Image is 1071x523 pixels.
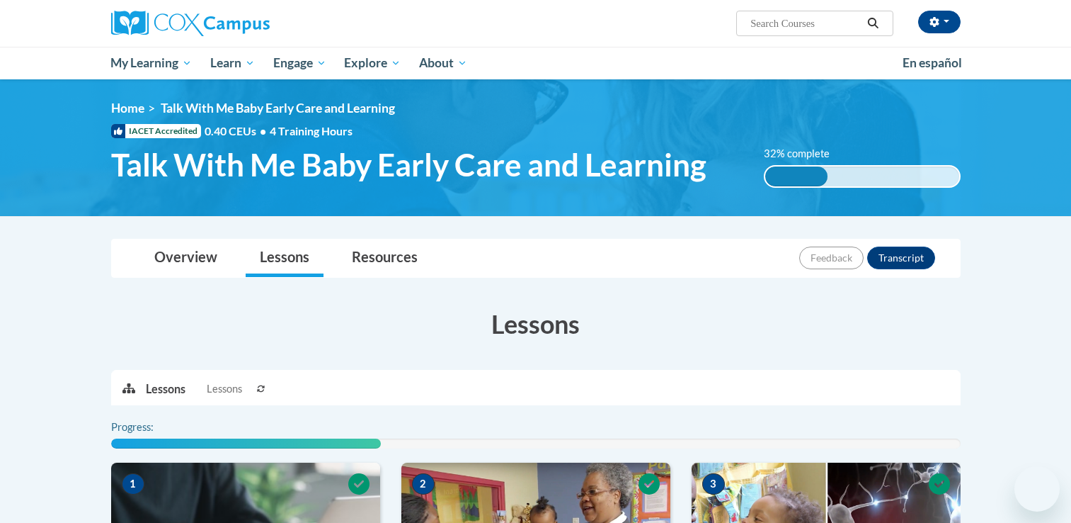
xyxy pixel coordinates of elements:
[111,101,144,116] a: Home
[273,55,326,72] span: Engage
[270,124,353,137] span: 4 Training Hours
[918,11,961,33] button: Account Settings
[102,47,202,79] a: My Learning
[246,240,323,277] a: Lessons
[201,47,264,79] a: Learn
[264,47,336,79] a: Engage
[344,55,401,72] span: Explore
[111,306,961,342] h3: Lessons
[260,124,266,137] span: •
[161,101,395,116] span: Talk With Me Baby Early Care and Learning
[210,55,255,72] span: Learn
[410,47,476,79] a: About
[749,15,862,32] input: Search Courses
[111,11,380,36] a: Cox Campus
[893,48,971,78] a: En español
[338,240,432,277] a: Resources
[111,11,270,36] img: Cox Campus
[412,473,435,495] span: 2
[867,247,935,269] button: Transcript
[111,420,193,435] label: Progress:
[1014,466,1060,512] iframe: Button to launch messaging window
[799,247,864,269] button: Feedback
[765,167,827,186] div: 32% complete
[419,55,467,72] span: About
[140,240,231,277] a: Overview
[90,47,982,79] div: Main menu
[764,146,845,162] label: 32% complete
[205,123,270,139] span: 0.40 CEUs
[862,15,883,32] button: Search
[111,146,706,184] span: Talk With Me Baby Early Care and Learning
[146,381,185,397] p: Lessons
[207,381,242,397] span: Lessons
[122,473,144,495] span: 1
[335,47,410,79] a: Explore
[111,124,201,138] span: IACET Accredited
[110,55,192,72] span: My Learning
[903,55,962,70] span: En español
[702,473,725,495] span: 3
